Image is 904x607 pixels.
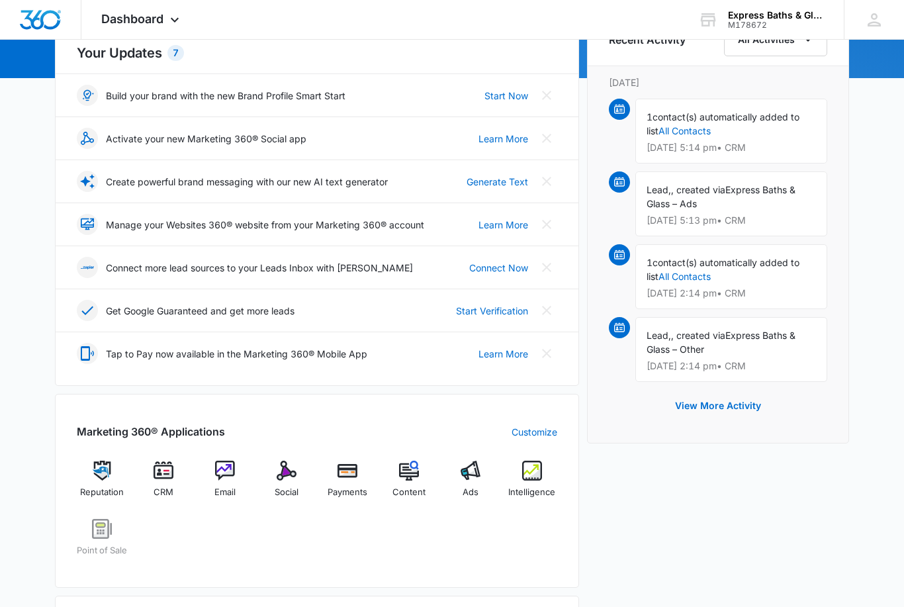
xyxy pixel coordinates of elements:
[384,461,435,508] a: Content
[77,461,128,508] a: Reputation
[261,461,312,508] a: Social
[456,304,528,318] a: Start Verification
[77,544,127,557] span: Point of Sale
[662,390,774,422] button: View More Activity
[536,214,557,235] button: Close
[609,75,827,89] p: [DATE]
[647,216,816,225] p: [DATE] 5:13 pm • CRM
[392,486,426,499] span: Content
[658,125,711,136] a: All Contacts
[536,85,557,106] button: Close
[154,486,173,499] span: CRM
[328,486,367,499] span: Payments
[106,347,367,361] p: Tap to Pay now available in the Marketing 360® Mobile App
[106,175,388,189] p: Create powerful brand messaging with our new AI text generator
[647,257,653,268] span: 1
[106,89,345,103] p: Build your brand with the new Brand Profile Smart Start
[467,175,528,189] a: Generate Text
[536,343,557,364] button: Close
[724,23,827,56] button: All Activities
[647,111,799,136] span: contact(s) automatically added to list
[647,143,816,152] p: [DATE] 5:14 pm • CRM
[106,261,413,275] p: Connect more lead sources to your Leads Inbox with [PERSON_NAME]
[484,89,528,103] a: Start Now
[671,330,725,341] span: , created via
[671,184,725,195] span: , created via
[647,257,799,282] span: contact(s) automatically added to list
[536,128,557,149] button: Close
[77,43,557,63] h2: Your Updates
[214,486,236,499] span: Email
[200,461,251,508] a: Email
[536,300,557,321] button: Close
[658,271,711,282] a: All Contacts
[647,184,671,195] span: Lead,
[647,361,816,371] p: [DATE] 2:14 pm • CRM
[77,424,225,440] h2: Marketing 360® Applications
[463,486,478,499] span: Ads
[536,257,557,278] button: Close
[77,519,128,567] a: Point of Sale
[80,486,124,499] span: Reputation
[322,461,373,508] a: Payments
[512,425,557,439] a: Customize
[647,330,671,341] span: Lead,
[506,461,557,508] a: Intelligence
[469,261,528,275] a: Connect Now
[275,486,298,499] span: Social
[728,21,825,30] div: account id
[609,32,686,48] h6: Recent Activity
[445,461,496,508] a: Ads
[728,10,825,21] div: account name
[478,218,528,232] a: Learn More
[647,111,653,122] span: 1
[647,289,816,298] p: [DATE] 2:14 pm • CRM
[106,218,424,232] p: Manage your Websites 360® website from your Marketing 360® account
[478,132,528,146] a: Learn More
[478,347,528,361] a: Learn More
[508,486,555,499] span: Intelligence
[101,12,163,26] span: Dashboard
[106,132,306,146] p: Activate your new Marketing 360® Social app
[106,304,294,318] p: Get Google Guaranteed and get more leads
[167,45,184,61] div: 7
[138,461,189,508] a: CRM
[536,171,557,192] button: Close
